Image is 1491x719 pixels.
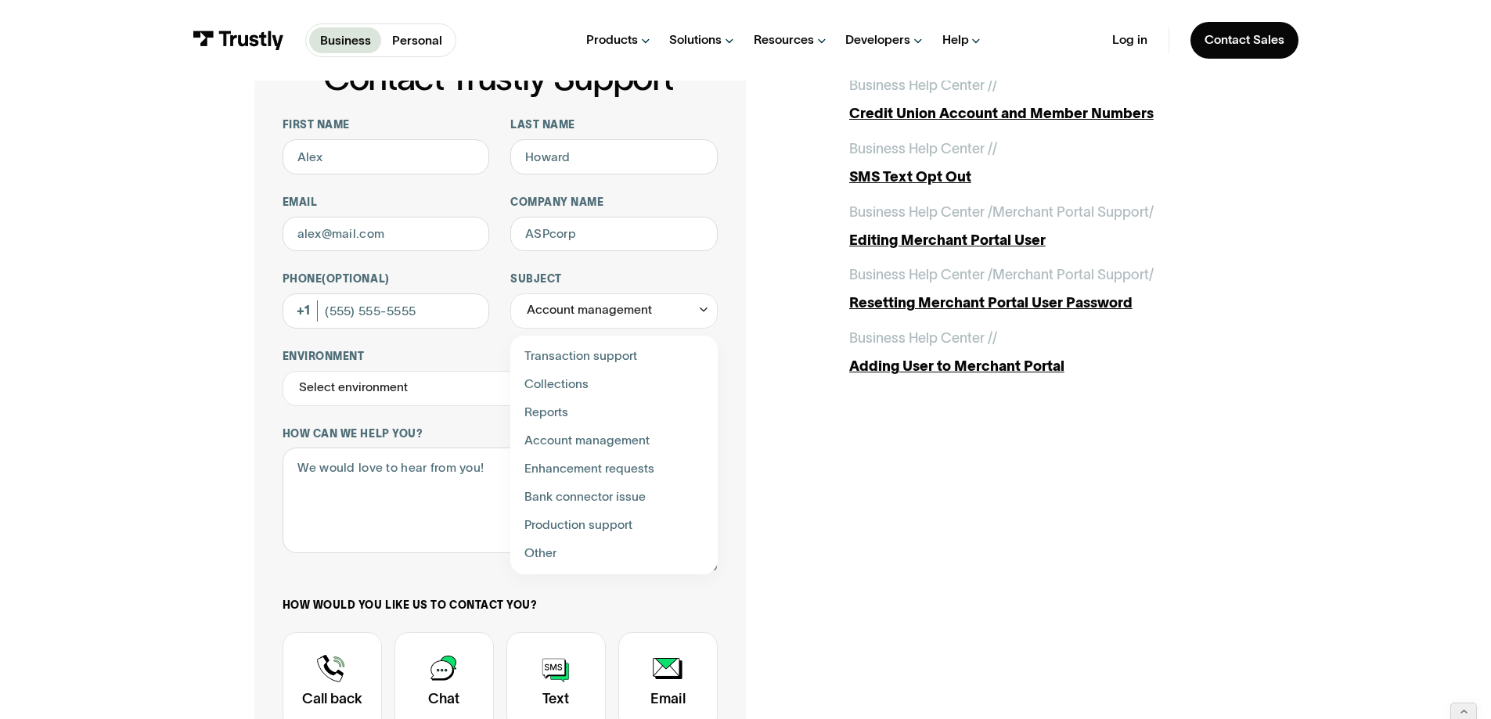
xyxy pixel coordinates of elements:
div: Account management [527,300,652,321]
div: Resetting Merchant Portal User Password [849,293,1237,314]
div: SMS Text Opt Out [849,167,1237,188]
a: Business Help Center //Credit Union Account and Member Numbers [849,75,1237,124]
div: / [992,75,997,96]
span: (Optional) [322,273,389,285]
div: / [1149,264,1154,286]
a: Business Help Center //SMS Text Opt Out [849,138,1237,188]
div: Merchant Portal Support [992,264,1149,286]
div: Credit Union Account and Member Numbers [849,103,1237,124]
label: First name [283,118,490,132]
input: alex@mail.com [283,217,490,252]
div: Adding User to Merchant Portal [849,356,1237,377]
div: Business Help Center / [849,75,992,96]
label: Company name [510,196,718,210]
label: Phone [283,272,490,286]
a: Business Help Center /Merchant Portal Support/Resetting Merchant Portal User Password [849,264,1237,314]
div: Account management [510,293,718,329]
span: Collections [524,374,589,395]
p: Business [320,31,371,50]
label: Last name [510,118,718,132]
div: Solutions [669,32,722,48]
label: How can we help you? [283,427,718,441]
div: / [992,328,997,349]
div: Help [942,32,969,48]
p: Personal [392,31,442,50]
a: Business [309,27,381,53]
div: Business Help Center / [849,264,992,286]
div: / [1149,202,1154,223]
label: Email [283,196,490,210]
label: Environment [283,350,718,364]
span: Production support [524,515,632,536]
span: Other [524,543,556,564]
label: How would you like us to contact you? [283,599,718,613]
div: Developers [845,32,910,48]
div: Products [586,32,638,48]
div: Select environment [299,377,408,398]
div: Merchant Portal Support [992,202,1149,223]
a: Contact Sales [1190,22,1298,59]
input: Alex [283,139,490,174]
div: Business Help Center / [849,138,992,160]
a: Personal [381,27,452,53]
a: Business Help Center /Merchant Portal Support/Editing Merchant Portal User [849,202,1237,251]
a: Business Help Center //Adding User to Merchant Portal [849,328,1237,377]
div: Business Help Center / [849,202,992,223]
div: / [992,138,997,160]
div: Editing Merchant Portal User [849,230,1237,251]
input: (555) 555-5555 [283,293,490,329]
img: Trustly Logo [193,31,284,50]
nav: Account management [510,329,718,574]
label: Subject [510,272,718,286]
span: Enhancement requests [524,458,654,480]
span: Reports [524,402,568,423]
div: Select environment [283,371,718,406]
a: Log in [1112,32,1147,48]
input: ASPcorp [510,217,718,252]
div: Resources [754,32,814,48]
span: Transaction support [524,346,637,367]
span: Account management [524,430,650,451]
div: Business Help Center / [849,328,992,349]
input: Howard [510,139,718,174]
div: Contact Sales [1205,32,1284,48]
span: Bank connector issue [524,487,646,508]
